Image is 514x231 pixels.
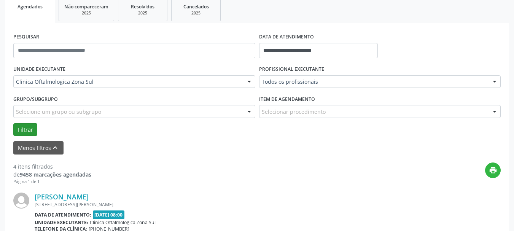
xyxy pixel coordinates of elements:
[489,166,497,174] i: print
[13,93,58,105] label: Grupo/Subgrupo
[259,93,315,105] label: Item de agendamento
[13,178,91,185] div: Página 1 de 1
[13,141,64,155] button: Menos filtroskeyboard_arrow_up
[177,10,215,16] div: 2025
[35,201,387,208] div: [STREET_ADDRESS][PERSON_NAME]
[64,3,108,10] span: Não compareceram
[262,108,326,116] span: Selecionar procedimento
[124,10,162,16] div: 2025
[90,219,156,226] span: Clinica Oftalmologica Zona Sul
[13,123,37,136] button: Filtrar
[64,10,108,16] div: 2025
[13,31,39,43] label: PESQUISAR
[16,108,101,116] span: Selecione um grupo ou subgrupo
[485,162,501,178] button: print
[35,212,91,218] b: Data de atendimento:
[13,64,65,75] label: UNIDADE EXECUTANTE
[259,31,314,43] label: DATA DE ATENDIMENTO
[93,210,125,219] span: [DATE] 08:00
[13,193,29,209] img: img
[35,193,89,201] a: [PERSON_NAME]
[13,162,91,170] div: 4 itens filtrados
[20,171,91,178] strong: 9458 marcações agendadas
[16,78,240,86] span: Clinica Oftalmologica Zona Sul
[259,64,324,75] label: PROFISSIONAL EXECUTANTE
[13,170,91,178] div: de
[51,143,59,152] i: keyboard_arrow_up
[131,3,154,10] span: Resolvidos
[262,78,485,86] span: Todos os profissionais
[183,3,209,10] span: Cancelados
[18,3,43,10] span: Agendados
[35,219,88,226] b: Unidade executante:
